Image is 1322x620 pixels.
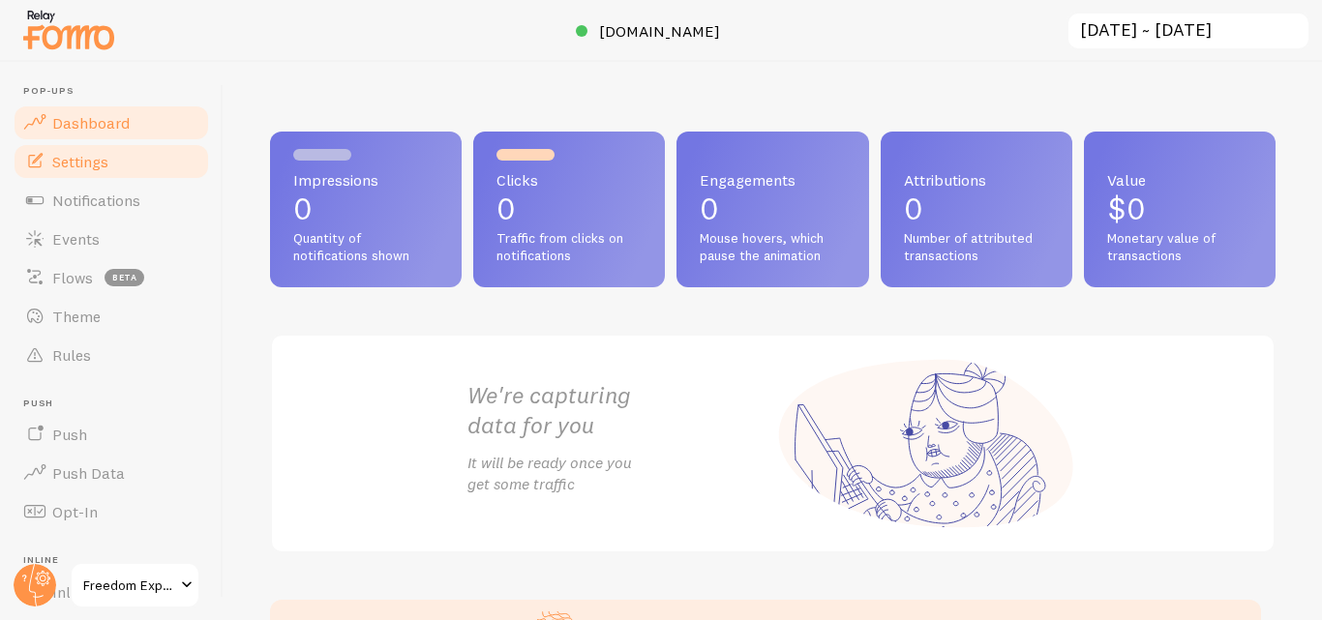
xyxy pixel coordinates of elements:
p: It will be ready once you get some traffic [467,452,773,496]
span: Monetary value of transactions [1107,230,1252,264]
a: Notifications [12,181,211,220]
a: Flows beta [12,258,211,297]
a: Push Data [12,454,211,492]
span: Push Data [52,463,125,483]
span: Events [52,229,100,249]
span: Clicks [496,172,642,188]
span: Flows [52,268,93,287]
span: Inline [23,554,211,567]
a: Theme [12,297,211,336]
span: Value [1107,172,1252,188]
span: Attributions [904,172,1049,188]
span: Freedom Express [83,574,175,597]
a: Rules [12,336,211,374]
h2: We're capturing data for you [467,380,773,440]
span: Quantity of notifications shown [293,230,438,264]
a: Opt-In [12,492,211,531]
a: Freedom Express [70,562,200,608]
span: Mouse hovers, which pause the animation [700,230,845,264]
p: 0 [700,193,845,224]
span: $0 [1107,190,1146,227]
a: Settings [12,142,211,181]
p: 0 [904,193,1049,224]
a: Events [12,220,211,258]
img: fomo-relay-logo-orange.svg [20,5,117,54]
span: Dashboard [52,113,130,133]
span: Number of attributed transactions [904,230,1049,264]
span: Push [52,425,87,444]
span: Pop-ups [23,85,211,98]
span: Push [23,398,211,410]
p: 0 [496,193,642,224]
a: Dashboard [12,103,211,142]
p: 0 [293,193,438,224]
span: Notifications [52,191,140,210]
span: Opt-In [52,502,98,521]
span: Engagements [700,172,845,188]
span: Rules [52,345,91,365]
span: Traffic from clicks on notifications [496,230,642,264]
span: beta [105,269,144,286]
span: Theme [52,307,101,326]
a: Push [12,415,211,454]
span: Settings [52,152,108,171]
span: Impressions [293,172,438,188]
